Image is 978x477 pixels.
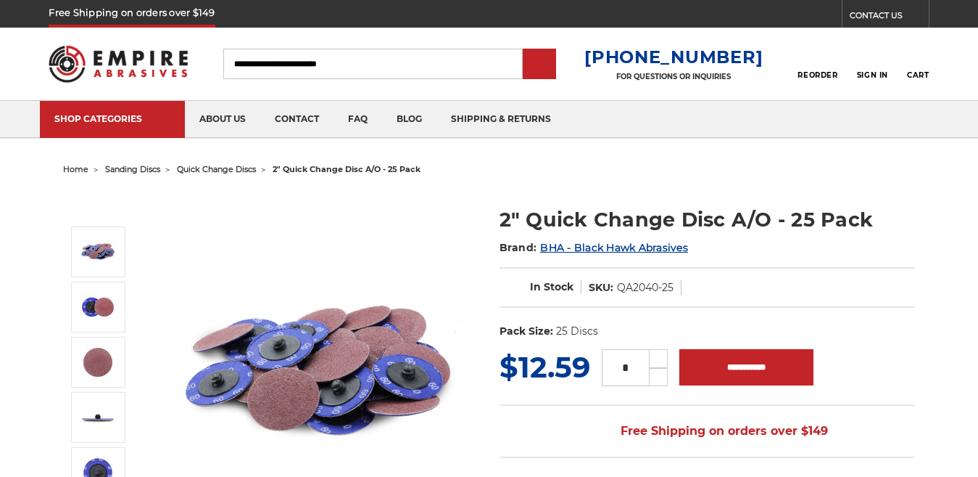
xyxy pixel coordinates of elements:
a: SHOP CATEGORIES [40,101,185,138]
a: Cart [907,48,929,80]
h1: 2" Quick Change Disc A/O - 25 Pack [500,205,915,234]
img: Side view of 2 inch quick change sanding disc showcasing the locking system for easy swap [80,399,116,436]
dd: 25 Discs [556,324,598,339]
a: about us [185,101,260,138]
dt: Pack Size: [500,324,553,339]
p: FOR QUESTIONS OR INQUIRIES [584,72,763,81]
img: BHA 60 grit 2-inch red quick change disc for metal and wood finishing [80,344,116,380]
img: Empire Abrasives [49,36,188,91]
span: In Stock [530,280,573,293]
a: CONTACT US [850,7,929,28]
input: Submit [525,50,554,79]
a: quick change discs [177,164,256,174]
span: 2" quick change disc a/o - 25 pack [273,164,420,174]
a: sanding discs [105,164,160,174]
a: Reorder [797,48,837,79]
span: Cart [907,70,929,80]
a: shipping & returns [436,101,565,138]
dt: SKU: [589,280,613,295]
span: $12.59 [500,349,590,385]
a: BHA - Black Hawk Abrasives [540,241,688,254]
a: home [63,164,88,174]
dd: QA2040-25 [617,280,674,295]
span: Reorder [797,70,837,80]
span: Sign In [857,70,888,80]
a: faq [333,101,382,138]
img: BHA 60 grit 2-inch quick change sanding disc for rapid material removal [80,289,116,325]
a: blog [382,101,436,138]
span: Free Shipping on orders over $149 [586,417,828,446]
a: contact [260,101,333,138]
img: 2 inch red aluminum oxide quick change sanding discs for metalwork [80,234,116,270]
div: SHOP CATEGORIES [54,113,170,124]
a: [PHONE_NUMBER] [584,46,763,68]
span: Brand: [500,241,537,254]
